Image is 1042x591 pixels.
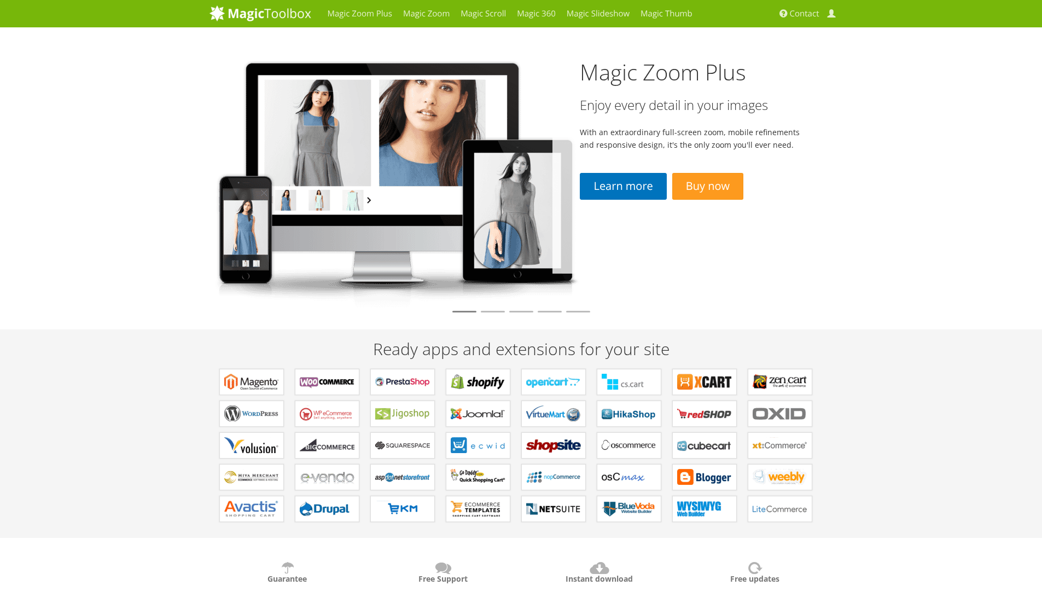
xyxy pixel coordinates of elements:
b: Extensions for Volusion [224,437,279,454]
a: Extensions for BlueVoda [597,496,661,522]
b: Plugins for CubeCart [677,437,732,454]
a: Extensions for xt:Commerce [748,432,812,459]
b: Extensions for e-vendo [300,469,354,485]
a: Plugins for WP e-Commerce [295,401,359,427]
b: Extensions for NetSuite [526,501,581,517]
span: Contact [790,8,819,19]
a: Extensions for ShopSite [521,432,586,459]
h2: Ready apps and extensions for your site [209,340,833,358]
b: Extensions for ShopSite [526,437,581,454]
a: Modules for X-Cart [672,369,737,395]
b: Components for VirtueMart [526,405,581,422]
a: Extensions for ECWID [446,432,510,459]
b: Add-ons for osCommerce [602,437,656,454]
a: Learn more [580,173,666,200]
b: Extensions for ECWID [451,437,505,454]
a: Extensions for NetSuite [521,496,586,522]
b: Extensions for Blogger [677,469,732,485]
a: Modules for Drupal [295,496,359,522]
a: Extensions for Magento [219,369,284,395]
a: Add-ons for osCommerce [597,432,661,459]
b: Modules for PrestaShop [375,374,430,390]
a: Modules for LiteCommerce [748,496,812,522]
b: Extensions for xt:Commerce [753,437,807,454]
b: Add-ons for CS-Cart [602,374,656,390]
b: Extensions for Weebly [753,469,807,485]
a: Apps for Bigcommerce [295,432,359,459]
a: Plugins for WordPress [219,401,284,427]
b: Apps for Bigcommerce [300,437,354,454]
a: Plugins for Zen Cart [748,369,812,395]
a: Plugins for WooCommerce [295,369,359,395]
b: Modules for OpenCart [526,374,581,390]
b: Extensions for AspDotNetStorefront [375,469,430,485]
b: Apps for Shopify [451,374,505,390]
a: Extensions for Squarespace [370,432,435,459]
a: Apps for Shopify [446,369,510,395]
b: Extensions for Magento [224,374,279,390]
a: Extensions for Volusion [219,432,284,459]
a: Extensions for AspDotNetStorefront [370,464,435,490]
a: Components for redSHOP [672,401,737,427]
img: MagicToolbox.com - Image tools for your website [209,5,311,21]
p: With an extraordinary full-screen zoom, mobile refinements and responsive design, it's the only z... [580,126,806,151]
b: Components for redSHOP [677,405,732,422]
a: Extensions for nopCommerce [521,464,586,490]
b: Modules for LiteCommerce [753,501,807,517]
b: Extensions for Avactis [224,501,279,517]
b: Plugins for Jigoshop [375,405,430,422]
a: Extensions for OXID [748,401,812,427]
a: Add-ons for CS-Cart [597,369,661,395]
a: Extensions for Blogger [672,464,737,490]
b: Components for HikaShop [602,405,656,422]
b: Plugins for Zen Cart [753,374,807,390]
b: Extensions for Squarespace [375,437,430,454]
a: Modules for PrestaShop [370,369,435,395]
b: Extensions for WYSIWYG [677,501,732,517]
a: Buy now [672,173,743,200]
a: Extensions for ecommerce Templates [446,496,510,522]
b: Plugins for WordPress [224,405,279,422]
b: Extensions for EKM [375,501,430,517]
a: Extensions for Avactis [219,496,284,522]
a: Extensions for GoDaddy Shopping Cart [446,464,510,490]
a: Modules for OpenCart [521,369,586,395]
b: Modules for Drupal [300,501,354,517]
img: magiczoomplus2-tablet.png [209,52,580,308]
a: Components for VirtueMart [521,401,586,427]
a: Add-ons for osCMax [597,464,661,490]
b: Extensions for OXID [753,405,807,422]
a: Extensions for e-vendo [295,464,359,490]
a: Extensions for Weebly [748,464,812,490]
b: Components for Joomla [451,405,505,422]
b: Extensions for BlueVoda [602,501,656,517]
a: Plugins for CubeCart [672,432,737,459]
a: Extensions for WYSIWYG [672,496,737,522]
a: Plugins for Jigoshop [370,401,435,427]
a: Extensions for EKM [370,496,435,522]
b: Modules for X-Cart [677,374,732,390]
b: Extensions for nopCommerce [526,469,581,485]
b: Extensions for GoDaddy Shopping Cart [451,469,505,485]
b: Plugins for WooCommerce [300,374,354,390]
h3: Enjoy every detail in your images [580,98,806,112]
a: Components for Joomla [446,401,510,427]
b: Extensions for Miva Merchant [224,469,279,485]
a: Magic Zoom Plus [580,57,746,87]
b: Extensions for ecommerce Templates [451,501,505,517]
b: Plugins for WP e-Commerce [300,405,354,422]
a: Extensions for Miva Merchant [219,464,284,490]
b: Add-ons for osCMax [602,469,656,485]
a: Components for HikaShop [597,401,661,427]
